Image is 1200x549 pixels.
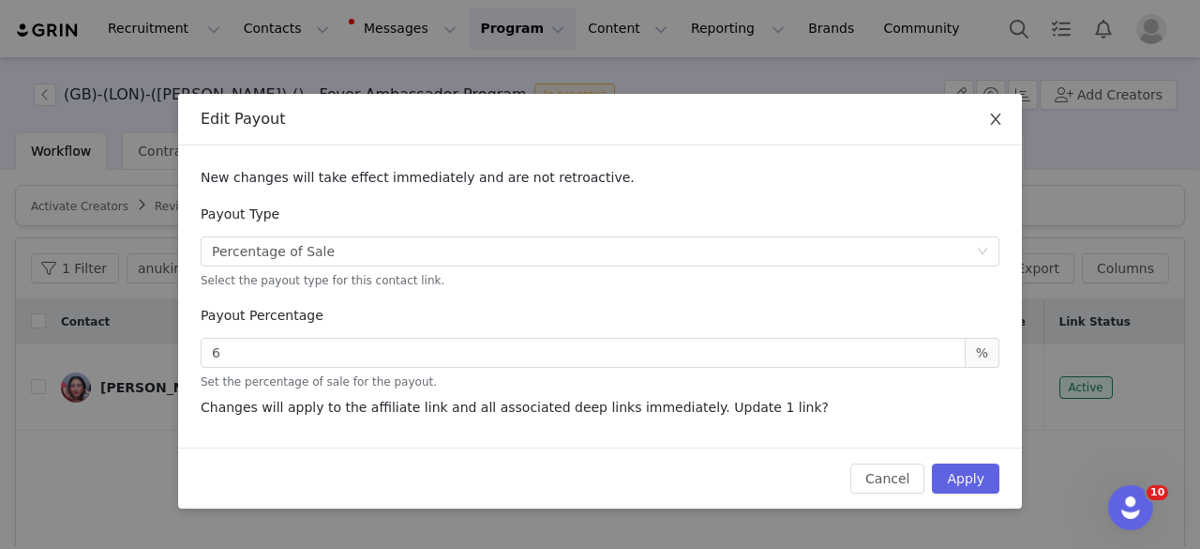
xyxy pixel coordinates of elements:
span: 10 [1147,485,1168,500]
div: Select the payout type for this contact link. [201,268,999,289]
i: icon: close [988,112,1003,127]
label: Payout Percentage [201,308,333,323]
button: Apply [932,464,999,494]
div: Set the percentage of sale for the payout. [201,370,999,390]
p: Changes will apply to the affiliate link and all associated deep links immediately. Update 1 link? [201,398,999,418]
label: Payout Type [201,206,289,221]
i: icon: down [977,246,988,259]
div: Edit Payout [201,109,999,130]
iframe: Intercom live chat [1108,485,1153,530]
button: Cancel [850,464,924,494]
span: % [966,338,999,368]
div: Percentage of Sale [212,237,335,266]
p: New changes will take effect immediately and are not retroactive. [201,168,999,188]
button: Close [969,94,1022,146]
